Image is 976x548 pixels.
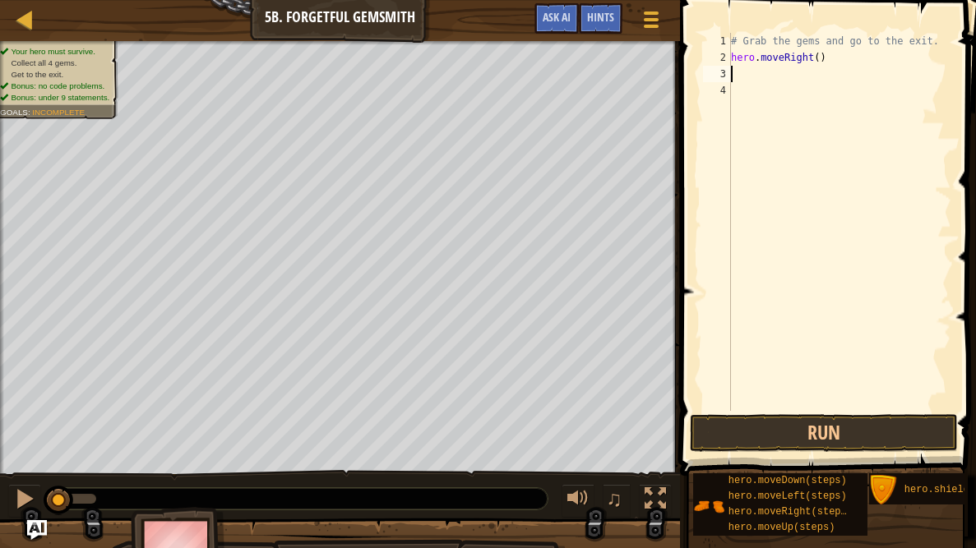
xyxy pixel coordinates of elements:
div: 4 [703,82,731,99]
span: Incomplete [32,108,85,117]
span: Hints [587,9,614,25]
button: Toggle fullscreen [639,484,672,518]
span: Your hero must survive. [11,47,95,56]
span: : [28,108,32,117]
span: Get to the exit. [11,70,63,79]
button: Adjust volume [562,484,594,518]
span: Bonus: under 9 statements. [11,93,109,102]
span: hero.moveDown(steps) [729,475,847,486]
div: 2 [703,49,731,66]
span: Ask AI [543,9,571,25]
span: ♫ [606,486,622,511]
span: hero.moveLeft(steps) [729,490,847,502]
div: 1 [703,33,731,49]
span: Bonus: no code problems. [11,81,104,90]
button: Ctrl + P: Pause [8,484,41,518]
span: Collect all 4 gems. [11,58,76,67]
button: Ask AI [534,3,579,34]
img: portrait.png [693,490,724,522]
button: ♫ [603,484,631,518]
button: Run [690,414,958,452]
div: 3 [703,66,731,82]
span: hero.moveRight(steps) [729,506,853,518]
span: hero.moveUp(steps) [729,522,835,533]
button: Ask AI [27,520,47,540]
button: Show game menu [631,3,672,42]
img: portrait.png [869,475,900,506]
